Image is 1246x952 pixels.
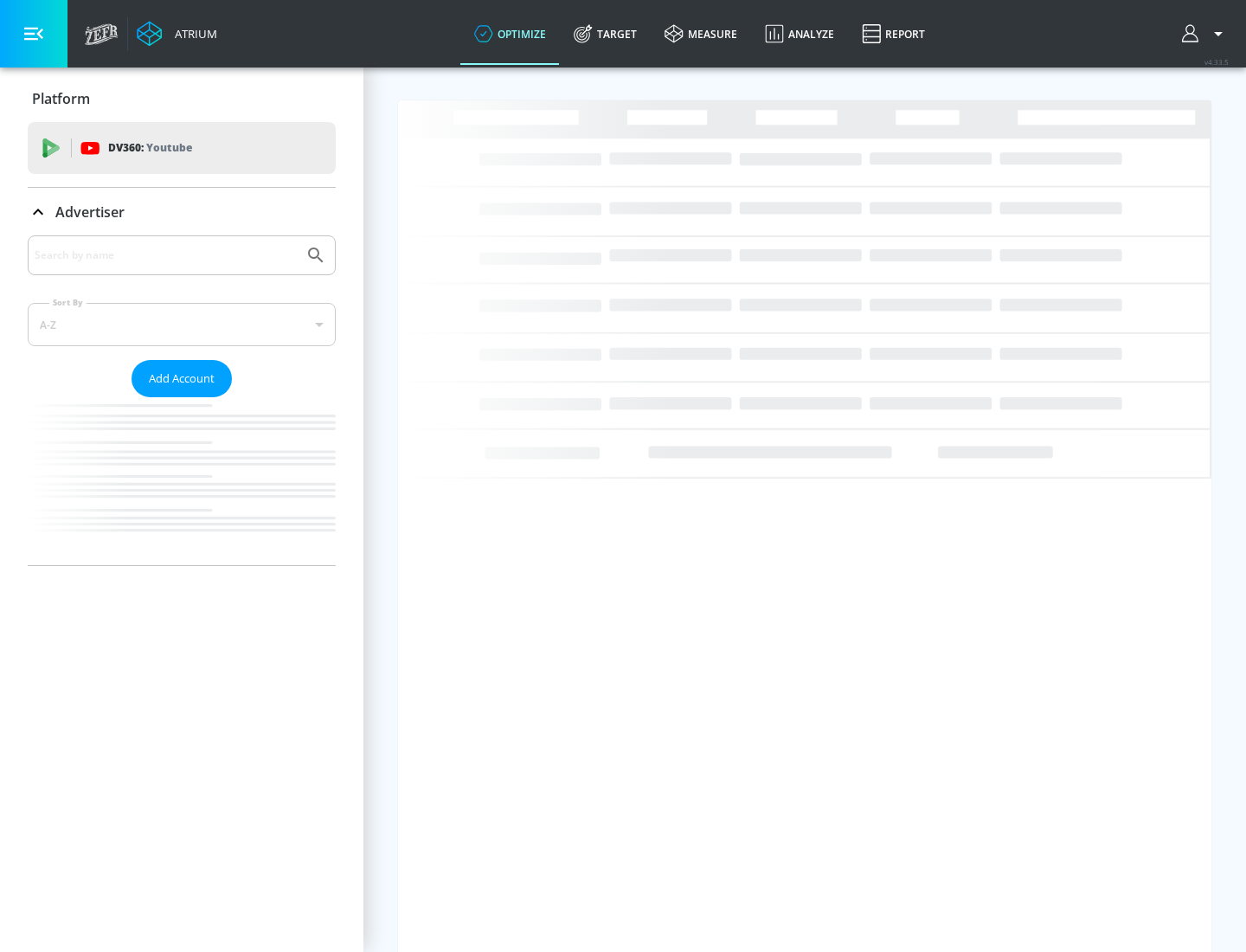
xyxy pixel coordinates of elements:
[168,26,217,42] div: Atrium
[32,89,90,108] p: Platform
[108,138,192,158] p: DV360:
[28,235,336,565] div: Advertiser
[28,74,336,123] div: Platform
[137,21,217,47] a: Atrium
[651,3,751,65] a: measure
[28,188,336,236] div: Advertiser
[28,303,336,346] div: A-Z
[460,3,560,65] a: optimize
[848,3,939,65] a: Report
[1204,57,1229,67] span: v 4.33.5
[55,203,125,222] p: Advertiser
[132,360,232,397] button: Add Account
[560,3,651,65] a: Target
[751,3,848,65] a: Analyze
[49,297,87,308] label: Sort By
[28,397,336,565] nav: list of Advertiser
[149,369,215,389] span: Add Account
[28,122,336,174] div: DV360: Youtube
[146,138,192,157] p: Youtube
[35,244,297,267] input: Search by name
